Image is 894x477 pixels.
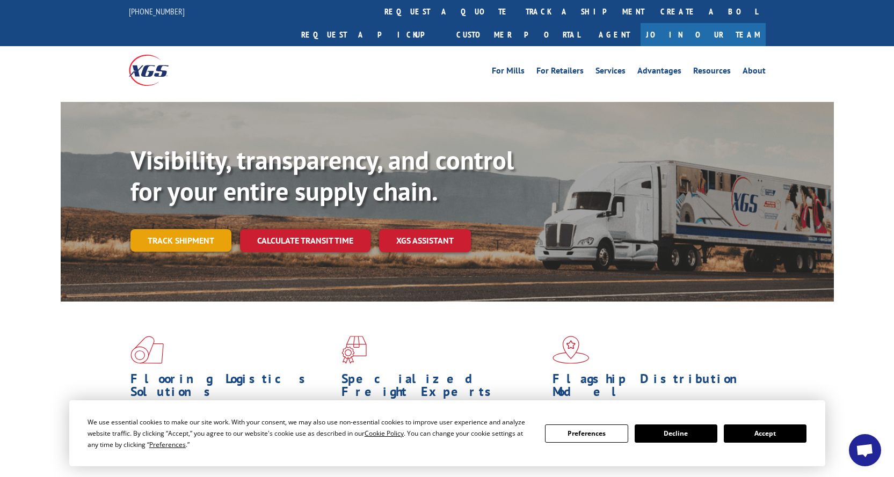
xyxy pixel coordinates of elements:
[553,336,590,364] img: xgs-icon-flagship-distribution-model-red
[129,6,185,17] a: [PHONE_NUMBER]
[88,416,532,450] div: We use essential cookies to make our site work. With your consent, we may also use non-essential ...
[693,67,731,78] a: Resources
[536,67,584,78] a: For Retailers
[293,23,448,46] a: Request a pickup
[637,67,681,78] a: Advantages
[341,336,367,364] img: xgs-icon-focused-on-flooring-red
[641,23,766,46] a: Join Our Team
[553,372,755,403] h1: Flagship Distribution Model
[130,229,231,252] a: Track shipment
[365,429,404,438] span: Cookie Policy
[724,424,806,443] button: Accept
[635,424,717,443] button: Decline
[595,67,626,78] a: Services
[849,434,881,466] div: Open chat
[130,372,333,403] h1: Flooring Logistics Solutions
[448,23,588,46] a: Customer Portal
[379,229,471,252] a: XGS ASSISTANT
[149,440,186,449] span: Preferences
[341,372,544,403] h1: Specialized Freight Experts
[492,67,525,78] a: For Mills
[130,143,514,208] b: Visibility, transparency, and control for your entire supply chain.
[545,424,628,443] button: Preferences
[69,400,825,466] div: Cookie Consent Prompt
[240,229,370,252] a: Calculate transit time
[743,67,766,78] a: About
[588,23,641,46] a: Agent
[130,336,164,364] img: xgs-icon-total-supply-chain-intelligence-red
